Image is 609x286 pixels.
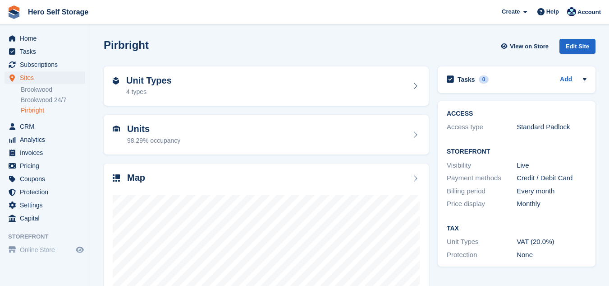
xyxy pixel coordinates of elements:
a: menu [5,71,85,84]
a: menu [5,45,85,58]
div: 98.29% occupancy [127,136,180,145]
a: Brookwood [21,85,85,94]
a: Edit Site [559,39,595,57]
span: Help [546,7,559,16]
span: Tasks [20,45,74,58]
h2: Tax [447,225,586,232]
div: Protection [447,250,517,260]
span: Create [502,7,520,16]
a: menu [5,244,85,256]
h2: Pirbright [104,39,149,51]
span: Home [20,32,74,45]
span: Storefront [8,232,90,241]
img: stora-icon-8386f47178a22dfd0bd8f6a31ec36ba5ce8667c1dd55bd0f319d3a0aa187defe.svg [7,5,21,19]
a: menu [5,173,85,185]
h2: Map [127,173,145,183]
span: Subscriptions [20,58,74,71]
a: menu [5,212,85,225]
div: 4 types [126,87,172,97]
div: Payment methods [447,173,517,183]
div: Price display [447,199,517,209]
span: Sites [20,71,74,84]
a: Units 98.29% occupancy [104,115,429,155]
img: Holly Budge [567,7,576,16]
a: View on Store [499,39,552,54]
h2: Tasks [458,75,475,84]
h2: ACCESS [447,110,586,117]
span: Coupons [20,173,74,185]
a: menu [5,199,85,211]
div: Access type [447,122,517,132]
a: menu [5,159,85,172]
h2: Storefront [447,148,586,155]
span: Pricing [20,159,74,172]
div: Every month [517,186,586,197]
div: VAT (20.0%) [517,237,586,247]
a: menu [5,146,85,159]
a: menu [5,58,85,71]
a: menu [5,32,85,45]
a: Hero Self Storage [24,5,92,19]
a: menu [5,120,85,133]
a: Preview store [74,244,85,255]
span: Invoices [20,146,74,159]
h2: Units [127,124,180,134]
div: 0 [479,75,489,84]
span: Analytics [20,133,74,146]
a: menu [5,186,85,198]
span: Protection [20,186,74,198]
a: Pirbright [21,106,85,115]
div: Billing period [447,186,517,197]
span: CRM [20,120,74,133]
div: Credit / Debit Card [517,173,586,183]
span: Settings [20,199,74,211]
img: unit-icn-7be61d7bf1b0ce9d3e12c5938cc71ed9869f7b940bace4675aadf7bd6d80202e.svg [113,126,120,132]
span: Online Store [20,244,74,256]
div: Unit Types [447,237,517,247]
div: Visibility [447,160,517,171]
img: unit-type-icn-2b2737a686de81e16bb02015468b77c625bbabd49415b5ef34ead5e3b44a266d.svg [113,77,119,84]
span: View on Store [510,42,549,51]
span: Capital [20,212,74,225]
img: map-icn-33ee37083ee616e46c38cad1a60f524a97daa1e2b2c8c0bc3eb3415660979fc1.svg [113,174,120,182]
a: Unit Types 4 types [104,66,429,106]
div: Live [517,160,586,171]
div: Edit Site [559,39,595,54]
div: None [517,250,586,260]
span: Account [577,8,601,17]
div: Standard Padlock [517,122,586,132]
a: menu [5,133,85,146]
div: Monthly [517,199,586,209]
a: Add [560,75,572,85]
a: Brookwood 24/7 [21,96,85,104]
h2: Unit Types [126,75,172,86]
